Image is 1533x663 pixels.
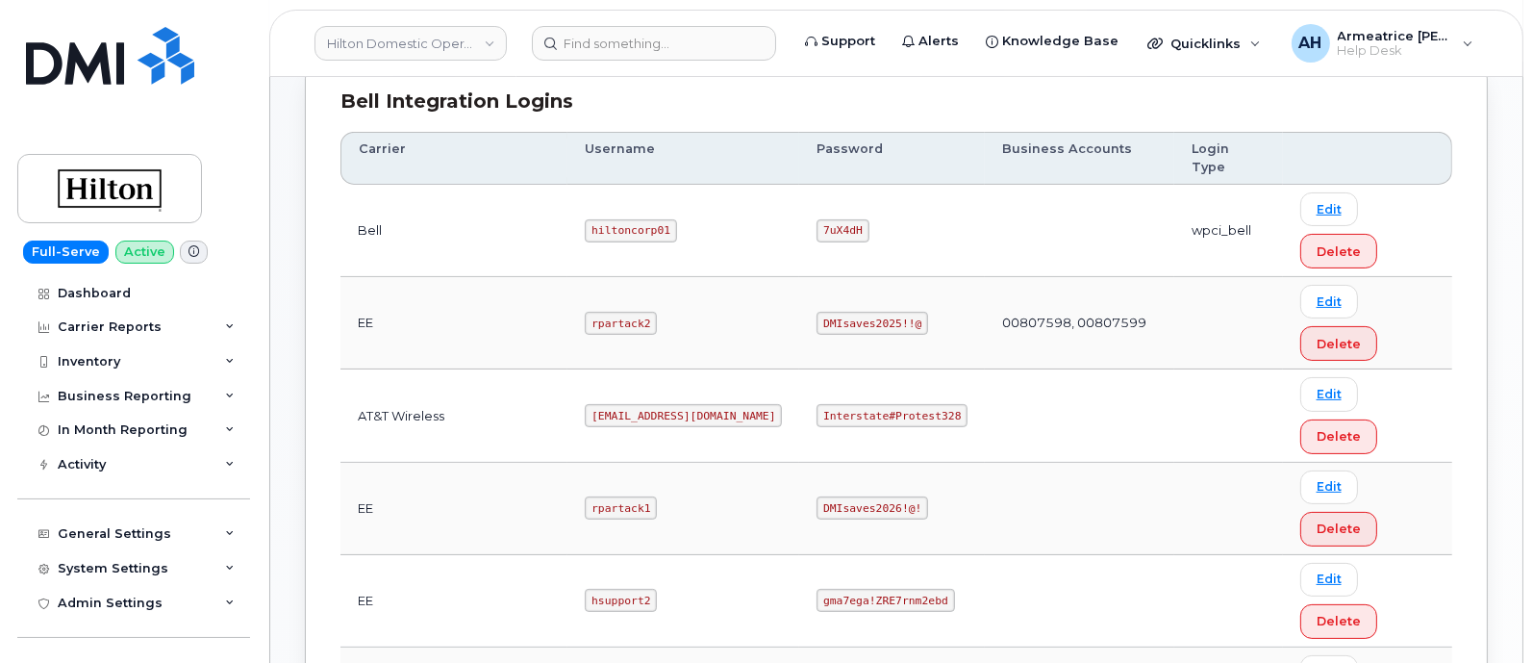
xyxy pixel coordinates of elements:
[817,312,928,335] code: DMIsaves2025!!@
[1134,24,1274,63] div: Quicklinks
[1300,377,1358,411] a: Edit
[1300,563,1358,597] a: Edit
[1002,32,1118,51] span: Knowledge Base
[340,277,567,370] td: EE
[1300,512,1377,547] button: Delete
[1174,132,1282,185] th: Login Type
[1317,612,1361,630] span: Delete
[532,26,776,61] input: Find something...
[585,404,782,427] code: [EMAIL_ADDRESS][DOMAIN_NAME]
[340,370,567,462] td: AT&T Wireless
[821,32,875,51] span: Support
[1300,326,1377,361] button: Delete
[889,22,972,61] a: Alerts
[567,132,799,185] th: Username
[1317,520,1361,538] span: Delete
[1170,36,1241,51] span: Quicklinks
[585,219,676,242] code: hiltoncorp01
[585,497,657,520] code: rpartack1
[817,404,968,427] code: Interstate#Protest328
[985,277,1174,370] td: 00807598, 00807599
[1449,579,1519,649] iframe: Messenger Launcher
[817,219,868,242] code: 7uX4dH
[1317,427,1361,446] span: Delete
[340,185,567,277] td: Bell
[585,312,657,335] code: rpartack2
[817,497,928,520] code: DMIsaves2026!@!
[918,32,959,51] span: Alerts
[340,132,567,185] th: Carrier
[340,88,1452,115] div: Bell Integration Logins
[817,589,954,612] code: gma7ega!ZRE7rnm2ebd
[1338,28,1453,43] span: Armeatrice [PERSON_NAME]
[1300,420,1377,454] button: Delete
[1317,242,1361,261] span: Delete
[1300,604,1377,639] button: Delete
[1338,43,1453,59] span: Help Desk
[1300,285,1358,319] a: Edit
[792,22,889,61] a: Support
[972,22,1132,61] a: Knowledge Base
[585,589,657,612] code: hsupport2
[1174,185,1282,277] td: wpci_bell
[799,132,985,185] th: Password
[1299,32,1322,55] span: AH
[314,26,507,61] a: Hilton Domestic Operating Company Inc
[985,132,1174,185] th: Business Accounts
[1300,192,1358,226] a: Edit
[1278,24,1487,63] div: Armeatrice Hargro
[1317,335,1361,353] span: Delete
[340,463,567,555] td: EE
[340,555,567,648] td: EE
[1300,234,1377,268] button: Delete
[1300,471,1358,504] a: Edit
